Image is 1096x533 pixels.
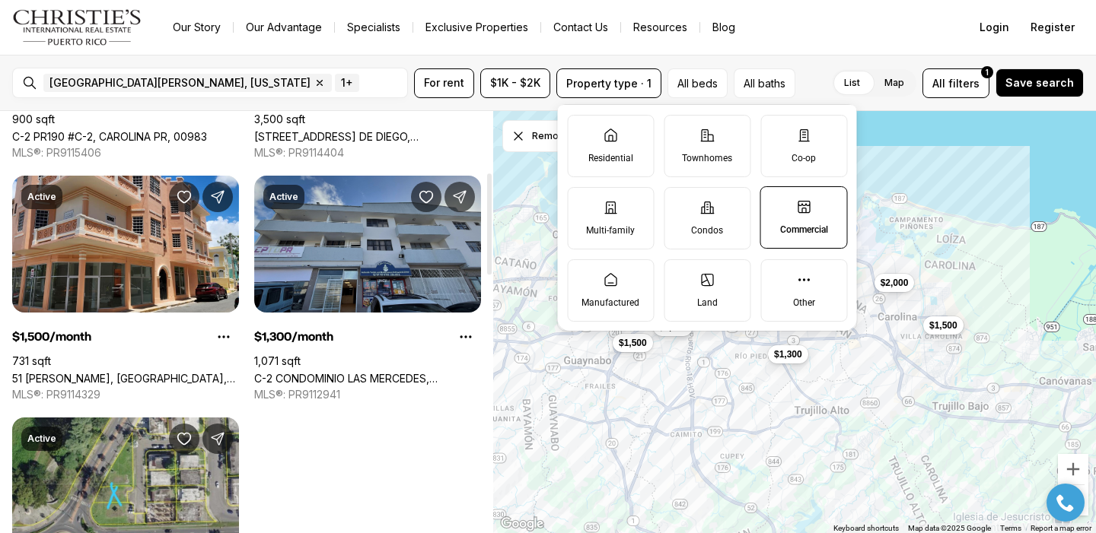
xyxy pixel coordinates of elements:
[161,17,233,38] a: Our Story
[1058,454,1088,484] button: Zoom in
[341,77,353,89] span: 1+
[700,17,747,38] a: Blog
[27,433,56,445] p: Active
[881,277,909,289] span: $2,000
[414,68,474,98] button: For rent
[780,224,828,236] p: Commercial
[49,77,311,89] span: [GEOGRAPHIC_DATA][PERSON_NAME], [US_STATE]
[932,75,945,91] span: All
[1031,524,1091,532] a: Report a map error
[923,316,964,335] button: $1,500
[619,337,647,349] span: $1,500
[872,69,916,97] label: Map
[875,274,915,292] button: $2,000
[986,66,989,78] span: 1
[908,524,991,532] span: Map data ©2025 Google
[424,77,464,89] span: For rent
[12,9,142,46] img: logo
[922,68,989,98] button: Allfilters1
[1000,524,1021,532] a: Terms
[774,348,802,360] span: $1,300
[970,12,1018,43] button: Login
[413,17,540,38] a: Exclusive Properties
[980,21,1009,33] span: Login
[27,191,56,203] p: Active
[12,130,207,143] a: C-2 PR190 #C-2, CAROLINA PR, 00983
[581,297,639,309] p: Manufactured
[209,322,239,352] button: Property options
[202,424,233,454] button: Share Property
[682,152,732,164] p: Townhomes
[1021,12,1084,43] button: Register
[613,334,653,352] button: $1,500
[929,319,957,332] span: $1,500
[667,68,728,98] button: All beds
[734,68,795,98] button: All baths
[691,224,723,236] p: Condos
[254,130,481,143] a: 607 AVE. DE DIEGO, SAN JUAN PR, 00920
[335,17,413,38] a: Specialists
[1031,21,1075,33] span: Register
[444,182,475,212] button: Share Property
[541,17,620,38] button: Contact Us
[490,77,540,89] span: $1K - $2K
[451,322,481,352] button: Property options
[12,372,239,385] a: 51 PILAR Y BRAUMBAUGH, RIO PIEDRAS PR, 00921
[169,182,199,212] button: Save Property: 51 PILAR Y BRAUMBAUGH
[169,424,199,454] button: Save Property: URB VILLA CAROLINA 402 ST #133-7, 133-8 & 133-9
[832,69,872,97] label: List
[996,68,1084,97] button: Save search
[556,68,661,98] button: Property type · 1
[586,224,635,236] p: Multi-family
[480,68,550,98] button: $1K - $2K
[621,17,699,38] a: Resources
[234,17,334,38] a: Our Advantage
[792,152,816,164] p: Co-op
[768,345,808,363] button: $1,300
[948,75,980,91] span: filters
[254,372,481,385] a: C-2 CONDOMINIO LAS MERCEDES, SAN JUAN PR, 00926
[202,182,233,212] button: Share Property
[588,152,633,164] p: Residential
[1005,77,1074,89] span: Save search
[411,182,441,212] button: Save Property: C-2 CONDOMINIO LAS MERCEDES
[502,120,578,152] button: Dismiss drawing
[269,191,298,203] p: Active
[697,297,718,309] p: Land
[793,297,815,309] p: Other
